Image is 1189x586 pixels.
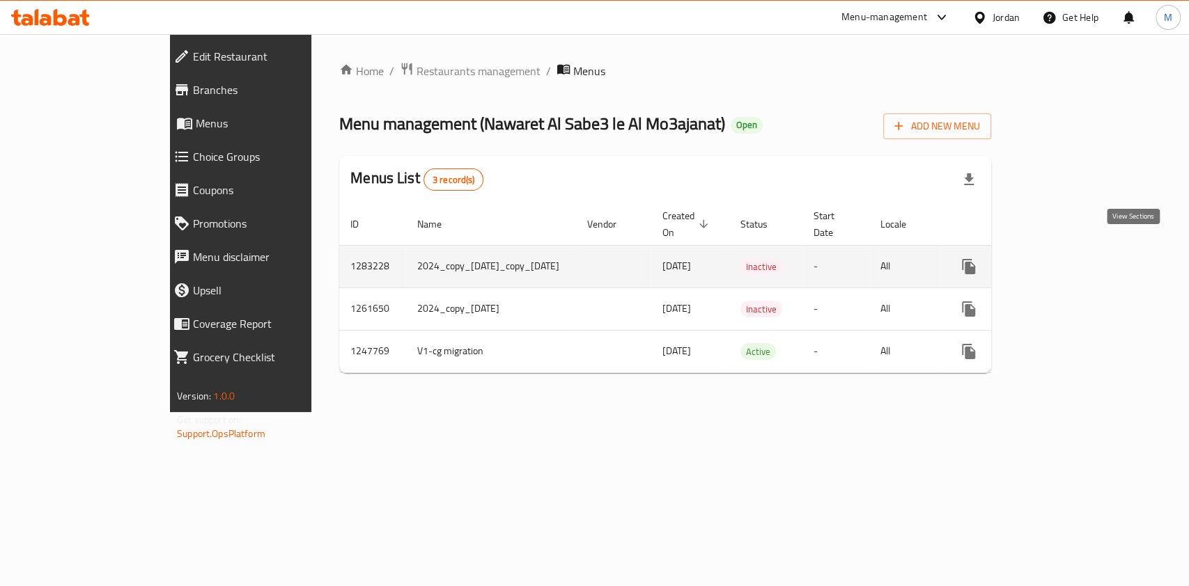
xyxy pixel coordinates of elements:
span: Start Date [814,207,853,241]
div: Open [731,117,763,134]
td: All [869,330,941,372]
span: ID [350,216,377,232]
span: Restaurants management [417,63,541,79]
a: Menus [162,106,368,140]
span: M [1164,10,1172,25]
a: Upsell [162,274,368,307]
span: Menus [196,115,357,132]
div: Active [740,343,776,360]
span: Coupons [193,182,357,198]
button: Change Status [986,335,1019,368]
span: [DATE] [662,257,691,275]
a: Edit Restaurant [162,40,368,73]
table: enhanced table [339,203,1097,373]
span: Created On [662,207,713,241]
span: Inactive [740,259,782,275]
td: 2024_copy_[DATE] [406,287,576,330]
td: - [802,330,869,372]
td: 1283228 [339,245,406,287]
span: Open [731,119,763,131]
a: Support.OpsPlatform [177,425,265,443]
span: 1.0.0 [213,387,235,405]
span: Get support on: [177,411,241,429]
span: Branches [193,81,357,98]
td: 1247769 [339,330,406,372]
a: Promotions [162,207,368,240]
span: Version: [177,387,211,405]
div: Jordan [993,10,1020,25]
th: Actions [941,203,1097,246]
span: Choice Groups [193,148,357,165]
div: Menu-management [841,9,927,26]
span: Status [740,216,786,232]
a: Grocery Checklist [162,340,368,374]
span: [DATE] [662,342,691,360]
span: Active [740,344,776,360]
td: V1-cg migration [406,330,576,372]
span: Coverage Report [193,315,357,332]
a: Restaurants management [400,62,541,80]
button: Change Status [986,250,1019,283]
a: Choice Groups [162,140,368,173]
span: Vendor [587,216,635,232]
span: Edit Restaurant [193,48,357,65]
button: Add New Menu [883,113,991,139]
td: All [869,245,941,287]
nav: breadcrumb [339,62,991,80]
td: - [802,287,869,330]
td: 2024_copy_[DATE]_copy_[DATE] [406,245,576,287]
a: Coverage Report [162,307,368,340]
button: more [952,250,986,283]
a: Coupons [162,173,368,207]
h2: Menus List [350,168,483,191]
a: Menu disclaimer [162,240,368,274]
span: Inactive [740,301,782,317]
button: Change Status [986,292,1019,326]
span: Name [417,216,460,232]
span: Menu disclaimer [193,248,357,265]
span: Menu management ( Nawaret Al Sabe3 le Al Mo3ajanat ) [339,108,725,139]
span: [DATE] [662,299,691,317]
button: more [952,292,986,326]
td: 1261650 [339,287,406,330]
button: more [952,335,986,368]
span: 3 record(s) [424,173,483,187]
span: Locale [880,216,924,232]
span: Promotions [193,215,357,232]
span: Grocery Checklist [193,349,357,365]
div: Export file [952,163,986,196]
li: / [389,63,394,79]
span: Upsell [193,282,357,299]
span: Menus [573,63,605,79]
div: Total records count [423,168,484,191]
a: Branches [162,73,368,106]
li: / [546,63,551,79]
span: Add New Menu [894,118,980,135]
td: All [869,287,941,330]
td: - [802,245,869,287]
